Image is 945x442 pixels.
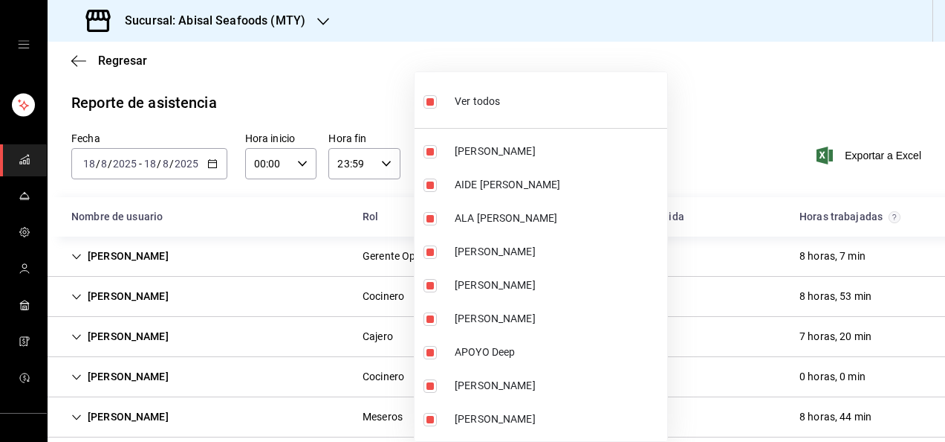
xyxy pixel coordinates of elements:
[455,177,661,193] span: AIDE [PERSON_NAME]
[455,311,661,327] span: [PERSON_NAME]
[455,144,661,159] span: [PERSON_NAME]
[455,94,500,109] span: Ver todos
[455,278,661,293] span: [PERSON_NAME]
[455,378,661,394] span: [PERSON_NAME]
[455,244,661,260] span: [PERSON_NAME]
[455,411,661,427] span: [PERSON_NAME]
[455,211,661,226] span: ALA [PERSON_NAME]
[455,345,661,360] span: APOYO Deep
